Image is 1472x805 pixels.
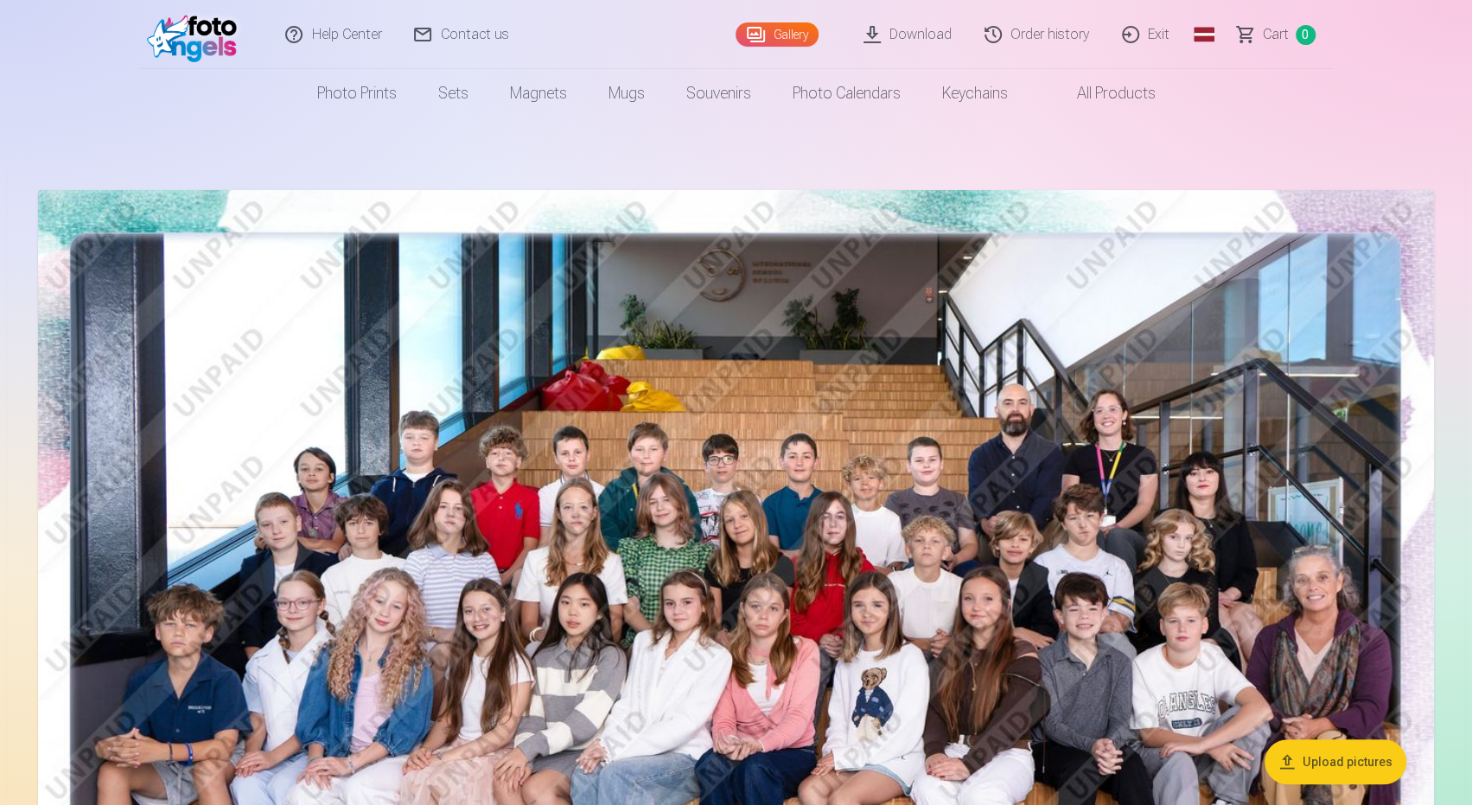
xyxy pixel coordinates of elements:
font: Keychains [942,84,1008,102]
font: Photo prints [317,84,397,102]
font: Upload pictures [1303,755,1392,769]
a: Keychains [921,69,1029,117]
font: Order history [1010,26,1089,42]
font: 0 [1302,28,1309,41]
a: Photo prints [296,69,417,117]
a: Mugs [588,69,666,117]
font: All products [1077,84,1156,102]
font: Download [889,26,952,42]
a: Souvenirs [666,69,772,117]
img: /fa1 [147,7,246,62]
font: Cart [1263,26,1289,42]
font: Mugs [609,84,645,102]
a: Photo calendars [772,69,921,117]
font: Photo calendars [793,84,901,102]
font: Exit [1148,26,1169,42]
a: Sets [417,69,489,117]
font: Magnets [510,84,567,102]
a: All products [1029,69,1176,117]
font: Contact us [440,26,508,42]
font: Sets [438,84,468,102]
font: Gallery [774,28,808,41]
a: Gallery [736,22,819,47]
font: Souvenirs [686,84,751,102]
font: Help Center [311,26,381,42]
a: Magnets [489,69,588,117]
button: Upload pictures [1265,739,1406,784]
